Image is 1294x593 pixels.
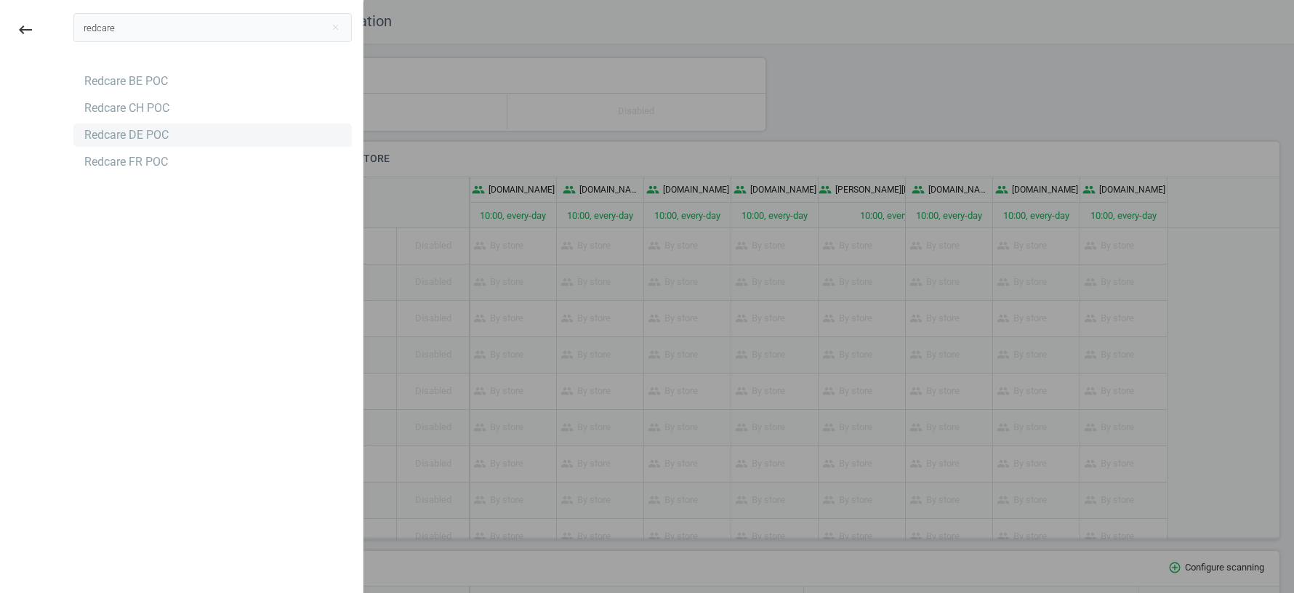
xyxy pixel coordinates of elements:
div: Redcare BE POC [84,73,168,89]
button: Close [324,21,346,34]
button: keyboard_backspace [9,13,42,47]
input: Search campaign [73,13,352,42]
div: Redcare DE POC [84,127,169,143]
div: Redcare CH POC [84,100,169,116]
div: Redcare FR POC [84,154,168,170]
i: keyboard_backspace [17,21,34,39]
